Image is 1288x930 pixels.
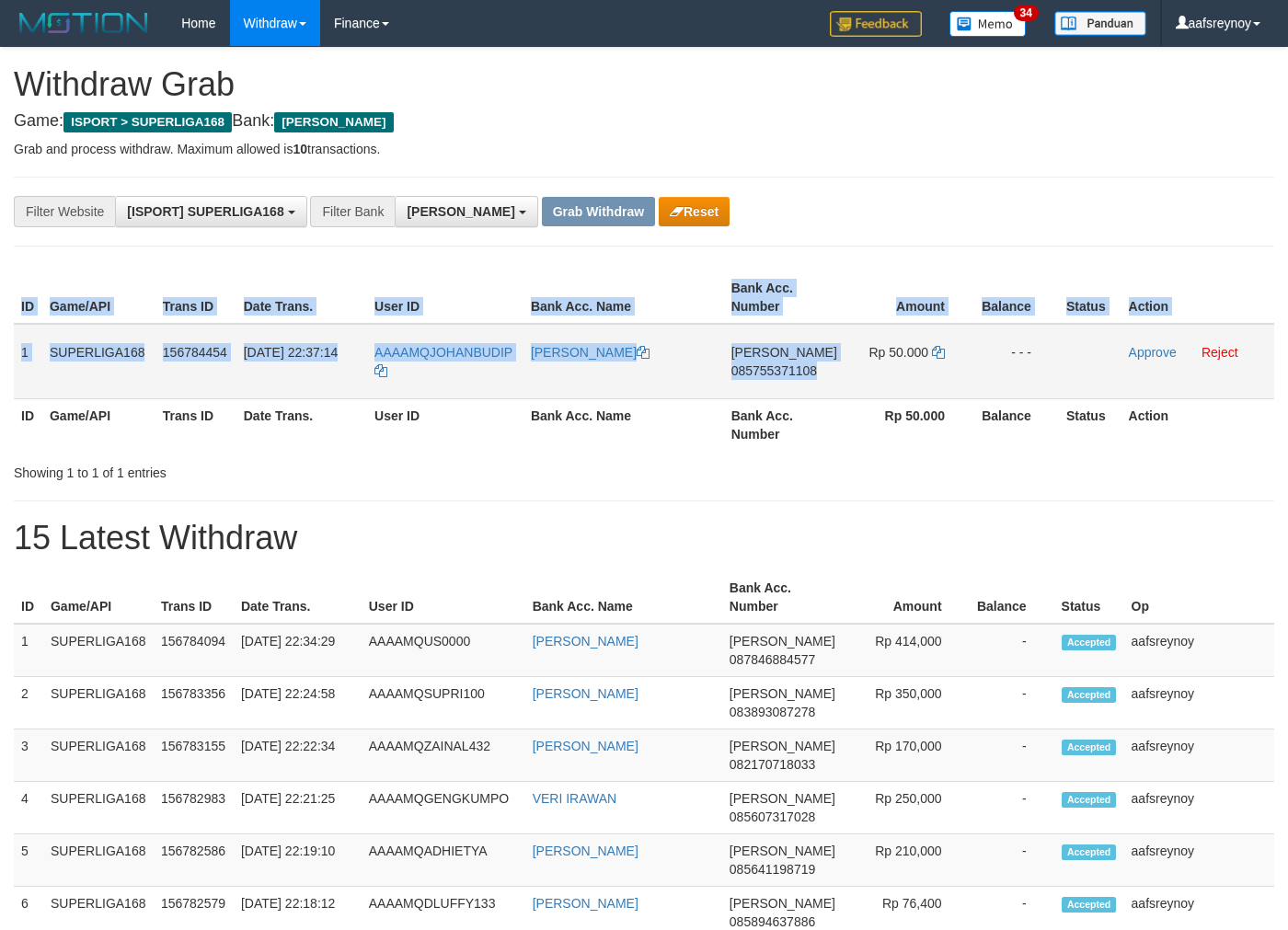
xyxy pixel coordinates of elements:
th: Balance [972,398,1059,451]
td: Rp 414,000 [843,624,970,677]
span: [PERSON_NAME] [730,896,835,911]
td: AAAAMQZAINAL432 [362,729,525,782]
span: Copy 085607317028 to clipboard [730,809,815,824]
a: [PERSON_NAME] [533,844,638,858]
span: Accepted [1062,687,1117,703]
a: VERI IRAWAN [533,791,617,806]
span: [PERSON_NAME] [730,739,835,753]
td: SUPERLIGA168 [42,324,155,399]
td: AAAAMQUS0000 [362,624,525,677]
td: - - - [972,324,1059,399]
td: [DATE] 22:34:29 [234,624,362,677]
td: aafsreynoy [1124,782,1274,834]
td: SUPERLIGA168 [43,782,154,834]
td: Rp 170,000 [843,729,970,782]
span: [PERSON_NAME] [730,844,835,858]
span: Accepted [1062,635,1117,650]
th: Status [1059,271,1121,324]
th: Bank Acc. Number [722,571,843,624]
h4: Game: Bank: [14,112,1274,131]
img: Button%20Memo.svg [949,11,1027,37]
th: Bank Acc. Name [525,571,722,624]
th: Amount [843,571,970,624]
th: Rp 50.000 [845,398,972,451]
span: Accepted [1062,844,1117,860]
span: Copy 085755371108 to clipboard [731,363,817,378]
div: Filter Website [14,196,115,227]
th: Game/API [42,398,155,451]
a: Approve [1129,345,1177,360]
span: 34 [1014,5,1039,21]
th: Trans ID [154,571,234,624]
th: User ID [367,271,523,324]
td: - [970,782,1054,834]
p: Grab and process withdraw. Maximum allowed is transactions. [14,140,1274,158]
button: [ISPORT] SUPERLIGA168 [115,196,306,227]
span: [PERSON_NAME] [274,112,393,132]
th: Status [1054,571,1124,624]
th: Bank Acc. Name [523,271,724,324]
button: [PERSON_NAME] [395,196,537,227]
a: [PERSON_NAME] [533,634,638,649]
td: AAAAMQADHIETYA [362,834,525,887]
td: 1 [14,324,42,399]
div: Showing 1 to 1 of 1 entries [14,456,523,482]
a: AAAAMQJOHANBUDIP [374,345,512,378]
span: AAAAMQJOHANBUDIP [374,345,512,360]
td: 156784094 [154,624,234,677]
span: 156784454 [163,345,227,360]
span: [DATE] 22:37:14 [244,345,338,360]
td: - [970,729,1054,782]
th: ID [14,271,42,324]
a: [PERSON_NAME] [533,686,638,701]
td: [DATE] 22:19:10 [234,834,362,887]
td: - [970,624,1054,677]
div: Filter Bank [310,196,395,227]
th: Date Trans. [236,271,367,324]
span: [ISPORT] SUPERLIGA168 [127,204,283,219]
span: Copy 085641198719 to clipboard [730,862,815,877]
th: ID [14,398,42,451]
span: Copy 082170718033 to clipboard [730,757,815,772]
img: MOTION_logo.png [14,9,154,37]
td: 1 [14,624,43,677]
th: Op [1124,571,1274,624]
th: Game/API [42,271,155,324]
th: Date Trans. [236,398,367,451]
span: Accepted [1062,897,1117,913]
span: Accepted [1062,792,1117,808]
img: panduan.png [1054,11,1146,36]
td: 2 [14,677,43,729]
span: Copy 085894637886 to clipboard [730,914,815,929]
td: [DATE] 22:21:25 [234,782,362,834]
td: - [970,677,1054,729]
a: Reject [1202,345,1238,360]
h1: 15 Latest Withdraw [14,520,1274,557]
a: [PERSON_NAME] [533,896,638,911]
td: SUPERLIGA168 [43,677,154,729]
td: 156783155 [154,729,234,782]
th: Bank Acc. Name [523,398,724,451]
td: Rp 350,000 [843,677,970,729]
span: Copy 083893087278 to clipboard [730,705,815,719]
td: aafsreynoy [1124,677,1274,729]
th: Action [1121,398,1274,451]
td: [DATE] 22:22:34 [234,729,362,782]
td: 4 [14,782,43,834]
th: Bank Acc. Number [724,398,845,451]
th: User ID [367,398,523,451]
td: [DATE] 22:24:58 [234,677,362,729]
td: 156782586 [154,834,234,887]
th: User ID [362,571,525,624]
button: Reset [659,197,730,226]
td: SUPERLIGA168 [43,729,154,782]
span: Copy 087846884577 to clipboard [730,652,815,667]
span: Accepted [1062,740,1117,755]
img: Feedback.jpg [830,11,922,37]
a: [PERSON_NAME] [531,345,650,360]
span: ISPORT > SUPERLIGA168 [63,112,232,132]
strong: 10 [293,142,307,156]
td: 5 [14,834,43,887]
th: Action [1121,271,1274,324]
td: 3 [14,729,43,782]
